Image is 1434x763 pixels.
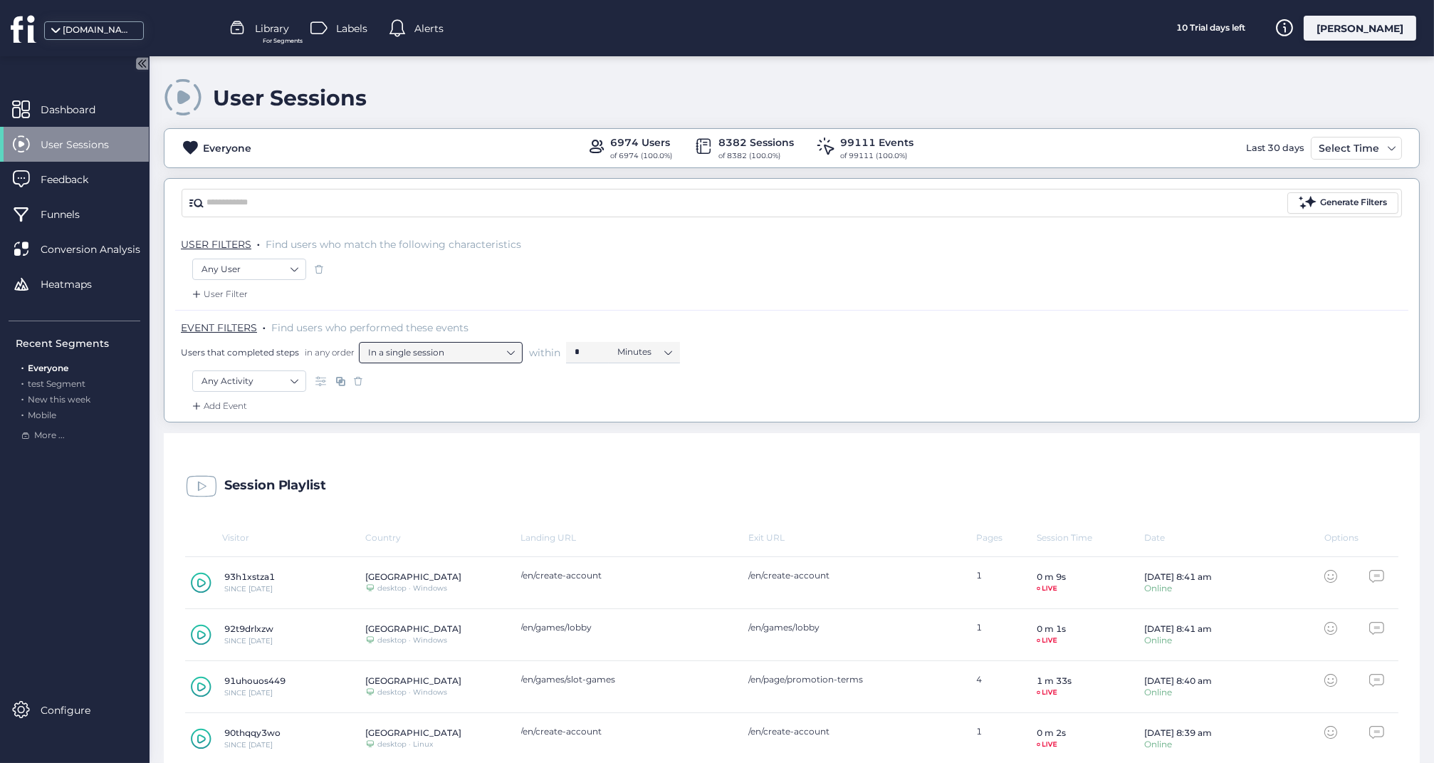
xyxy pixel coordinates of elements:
div: [DATE] 8:39 am [1144,727,1212,738]
div: Options [1324,532,1384,543]
span: Conversion Analysis [41,242,162,257]
div: 6974 Users [611,135,673,150]
div: [PERSON_NAME] [1304,16,1416,41]
div: 90thqqy3wo [224,727,281,738]
span: For Segments [263,36,303,46]
div: /en/games/lobby [521,622,735,633]
div: 1 [976,726,1036,752]
div: Generate Filters [1320,196,1387,209]
div: /en/create-account [521,726,735,737]
div: 8382 Sessions [719,135,795,150]
span: Users that completed steps [181,346,299,358]
span: . [257,235,260,249]
div: [GEOGRAPHIC_DATA] [365,623,461,634]
div: of 99111 (100.0%) [841,150,914,162]
nz-select-item: Minutes [617,341,671,363]
div: 99111 Events [841,135,914,150]
span: Library [255,21,289,36]
div: Online [1144,688,1212,697]
div: Online [1144,584,1212,593]
div: Everyone [203,140,251,156]
span: . [263,318,266,333]
nz-select-item: In a single session [368,342,513,363]
span: within [529,346,560,360]
span: More ... [34,429,65,442]
span: . [21,375,23,389]
div: Last 30 days [1242,137,1307,160]
span: Feedback [41,172,110,187]
div: 4 [976,674,1036,700]
span: Find users who performed these events [271,321,469,334]
div: desktop · Linux [377,741,433,748]
span: Dashboard [41,102,117,118]
div: /en/games/lobby [748,622,962,633]
div: desktop · Windows [377,585,447,592]
span: Funnels [41,207,101,222]
div: 1 m 33s [1037,675,1072,686]
span: . [21,407,23,420]
div: /en/create-account [748,726,962,737]
div: SINCE [DATE] [224,586,275,593]
button: Generate Filters [1287,192,1398,214]
span: New this week [28,394,90,405]
div: [DOMAIN_NAME] [63,24,134,37]
div: 92t9drlxzw [224,623,273,634]
div: Session Playlist [224,479,326,493]
div: Landing URL [521,532,749,543]
div: Visitor [185,532,365,543]
span: . [21,391,23,405]
span: . [21,360,23,373]
div: Online [1144,740,1212,749]
nz-select-item: Any Activity [202,370,297,392]
div: /en/create-account [748,570,962,581]
div: [DATE] 8:40 am [1144,675,1212,686]
span: Mobile [28,410,56,420]
div: of 6974 (100.0%) [611,150,673,162]
div: [GEOGRAPHIC_DATA] [365,727,461,738]
div: desktop · Windows [377,637,447,644]
div: Session Time [1037,532,1145,543]
div: 91uhouos449 [224,675,286,686]
span: Heatmaps [41,276,113,292]
div: SINCE [DATE] [224,742,281,749]
div: Online [1144,636,1212,645]
div: User Sessions [213,85,367,111]
div: 0 m 1s [1037,623,1066,634]
div: Pages [976,532,1036,543]
div: [GEOGRAPHIC_DATA] [365,675,461,686]
span: in any order [302,346,355,358]
div: /en/games/slot-games [521,674,735,685]
span: Everyone [28,363,68,373]
div: [GEOGRAPHIC_DATA] [365,571,461,582]
div: Select Time [1315,140,1383,157]
div: 93h1xstza1 [224,571,275,582]
div: [DATE] 8:41 am [1144,571,1212,582]
span: Labels [336,21,367,36]
div: Recent Segments [16,336,140,351]
div: 1 [976,622,1036,648]
div: Exit URL [748,532,976,543]
nz-select-item: Any User [202,259,297,280]
span: EVENT FILTERS [181,321,257,334]
div: Country [365,532,521,543]
span: test Segment [28,378,85,389]
span: Alerts [414,21,444,36]
span: Find users who match the following characteristics [266,238,521,251]
div: Date [1144,532,1324,543]
div: [DATE] 8:41 am [1144,623,1212,634]
div: desktop · Windows [377,689,447,696]
span: User Sessions [41,137,130,152]
div: SINCE [DATE] [224,690,286,697]
div: SINCE [DATE] [224,638,273,645]
div: 1 [976,570,1036,596]
span: Configure [41,702,112,718]
div: of 8382 (100.0%) [719,150,795,162]
div: /en/page/promotion-terms [748,674,962,685]
div: 0 m 9s [1037,571,1066,582]
div: 0 m 2s [1037,727,1066,738]
span: USER FILTERS [181,238,251,251]
div: Add Event [189,399,247,413]
div: User Filter [189,287,248,301]
div: /en/create-account [521,570,735,581]
div: 10 Trial days left [1158,16,1265,41]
